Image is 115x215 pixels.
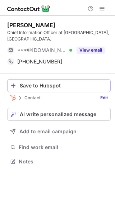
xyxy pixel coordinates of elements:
button: Save to Hubspot [7,79,111,92]
p: Contact [24,95,41,100]
button: AI write personalized message [7,108,111,121]
img: ContactOut v5.3.10 [7,4,50,13]
div: [PERSON_NAME] [7,21,55,29]
button: Add to email campaign [7,125,111,138]
button: Notes [7,157,111,167]
div: Save to Hubspot [20,83,107,89]
a: Edit [97,94,111,101]
span: Add to email campaign [19,129,77,134]
button: Find work email [7,142,111,152]
span: Notes [19,158,108,165]
button: Reveal Button [77,47,105,54]
div: Chief Information Officer at [GEOGRAPHIC_DATA], [GEOGRAPHIC_DATA] [7,29,111,42]
span: AI write personalized message [20,111,96,117]
span: ***@[DOMAIN_NAME] [17,47,67,53]
span: [PHONE_NUMBER] [17,58,62,65]
span: Find work email [19,144,108,150]
img: Hubspot [10,95,16,101]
